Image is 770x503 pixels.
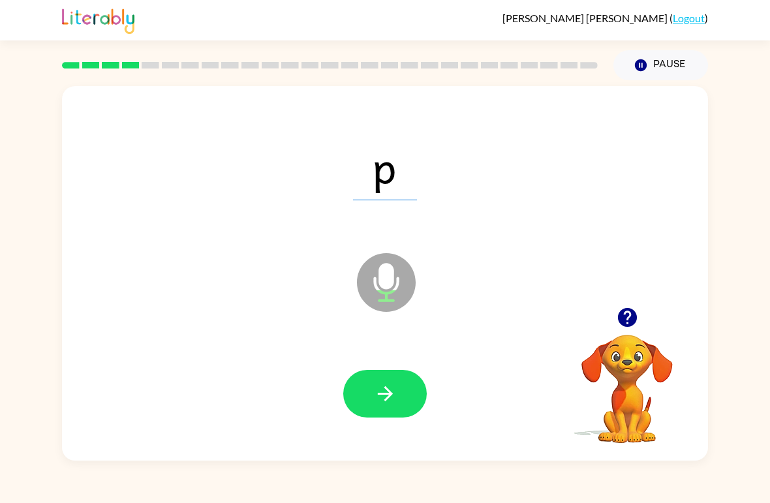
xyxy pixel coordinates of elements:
img: Literably [62,5,134,34]
span: [PERSON_NAME] [PERSON_NAME] [502,12,670,24]
video: Your browser must support playing .mp4 files to use Literably. Please try using another browser. [562,314,692,445]
span: p [353,132,417,200]
div: ( ) [502,12,708,24]
button: Pause [613,50,708,80]
a: Logout [673,12,705,24]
